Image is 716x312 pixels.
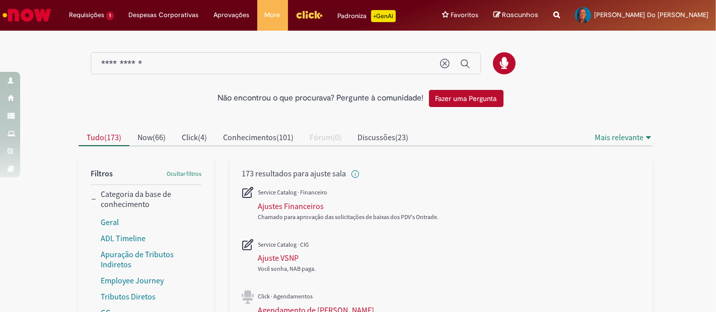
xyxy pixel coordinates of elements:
p: +GenAi [371,10,396,22]
span: Favoritos [451,10,478,20]
h2: Não encontrou o que procurava? Pergunte à comunidade! [218,94,424,103]
span: [PERSON_NAME] Do [PERSON_NAME] [594,11,708,19]
span: Despesas Corporativas [129,10,199,20]
img: ServiceNow [1,5,53,25]
button: Fazer uma Pergunta [429,90,504,107]
div: Padroniza [338,10,396,22]
span: 1 [106,12,114,20]
span: Aprovações [214,10,250,20]
span: More [265,10,280,20]
span: Requisições [69,10,104,20]
span: Rascunhos [502,10,538,20]
a: Rascunhos [493,11,538,20]
img: click_logo_yellow_360x200.png [296,7,323,22]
